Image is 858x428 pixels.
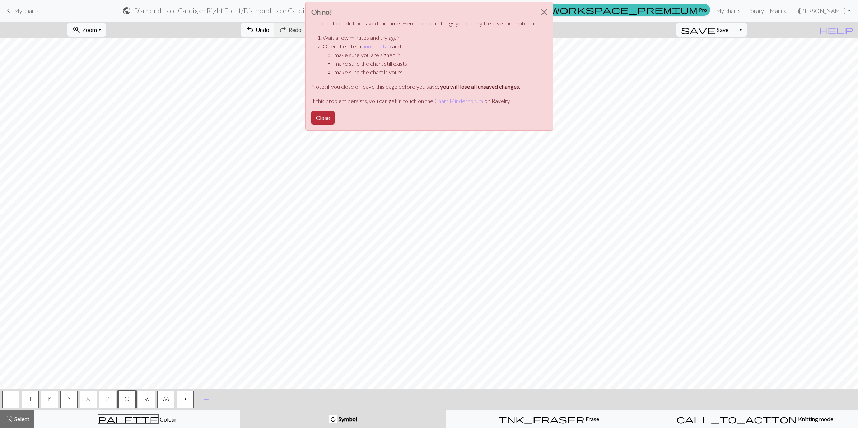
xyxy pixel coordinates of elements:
[177,391,194,408] button: p
[498,414,584,424] span: ink_eraser
[60,391,78,408] button: s
[311,19,536,28] p: The chart couldn't be saved this time. Here are some things you can try to solve the problem:
[68,396,70,402] span: increase one left leaning
[163,396,169,402] span: m1
[41,391,58,408] button: k
[184,396,186,402] span: purl
[311,97,536,105] p: If this problem persists, you can get in touch on the on Ravelry.
[323,42,536,76] li: Open the site in and...
[98,414,158,424] span: palette
[362,43,391,50] a: another tab
[311,8,536,16] h3: Oh no!
[446,410,652,428] button: Erase
[159,416,177,423] span: Colour
[99,391,116,408] button: H
[125,396,130,402] span: yo
[536,2,553,22] button: Close
[202,394,210,404] span: add
[240,410,446,428] button: O Symbol
[138,391,155,408] button: 8
[5,414,13,424] span: highlight_alt
[13,415,29,422] span: Select
[22,391,39,408] button: |
[105,396,110,402] span: k2tog
[440,83,520,90] strong: you will lose all unsaved changes.
[144,396,149,402] span: decrease 3
[323,33,536,42] li: Wait a few minutes and try again
[34,410,240,428] button: Colour
[797,415,833,422] span: Knitting mode
[334,68,536,76] li: make sure the chart is yours
[434,97,483,104] a: Chart Minder forum
[80,391,97,408] button: F
[311,82,536,91] p: Note: if you close or leave this page before you save,
[157,391,174,408] button: M
[329,415,337,424] div: O
[584,415,599,422] span: Erase
[652,410,858,428] button: Knitting mode
[311,111,335,125] button: Close
[86,396,91,402] span: ssk
[334,59,536,68] li: make sure the chart still exists
[676,414,797,424] span: call_to_action
[337,415,357,422] span: Symbol
[334,51,536,59] li: make sure you are signed in
[118,391,136,408] button: O
[48,396,51,402] span: right leaning increase
[30,396,31,402] span: slip stitch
